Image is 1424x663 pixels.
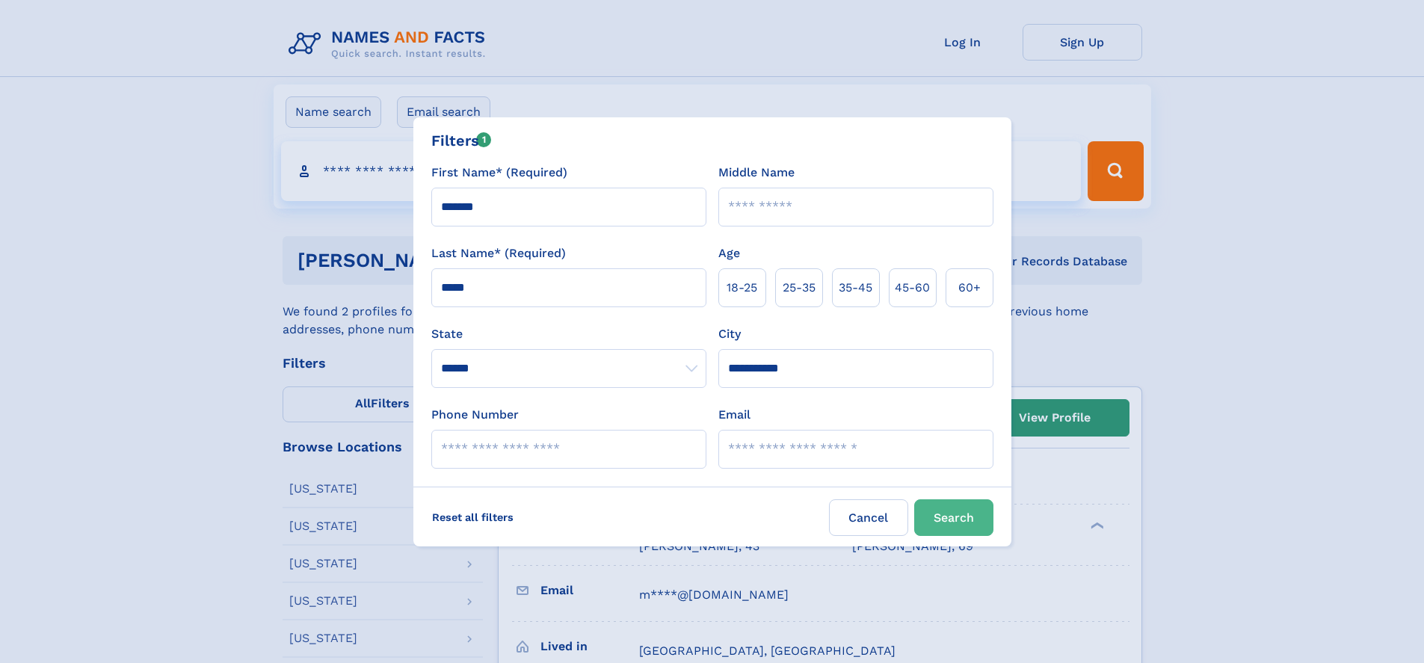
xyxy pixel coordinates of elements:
[718,325,741,343] label: City
[914,499,993,536] button: Search
[829,499,908,536] label: Cancel
[895,279,930,297] span: 45‑60
[783,279,816,297] span: 25‑35
[718,406,750,424] label: Email
[718,244,740,262] label: Age
[958,279,981,297] span: 60+
[718,164,795,182] label: Middle Name
[727,279,757,297] span: 18‑25
[431,129,492,152] div: Filters
[839,279,872,297] span: 35‑45
[431,406,519,424] label: Phone Number
[431,164,567,182] label: First Name* (Required)
[422,499,523,535] label: Reset all filters
[431,244,566,262] label: Last Name* (Required)
[431,325,706,343] label: State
